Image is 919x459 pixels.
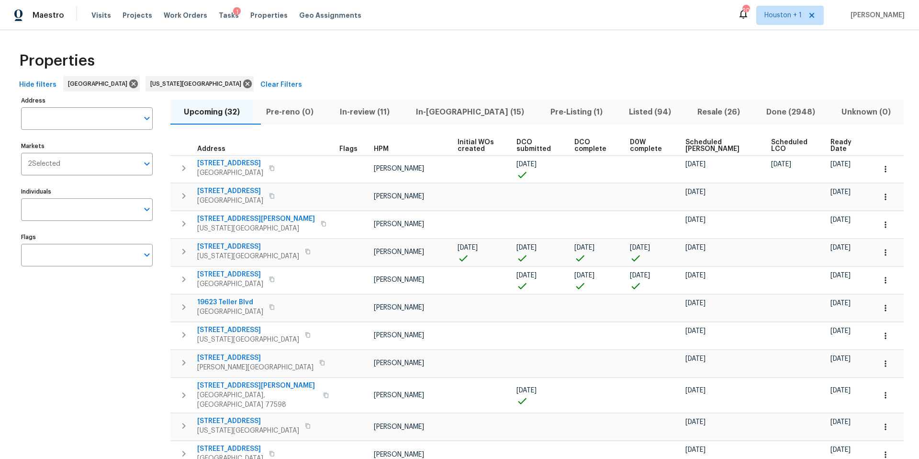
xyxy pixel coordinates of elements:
span: [DATE] [685,300,706,307]
span: [DATE] [685,272,706,279]
span: Unknown (0) [834,105,898,119]
div: [GEOGRAPHIC_DATA] [63,76,140,92]
span: [DATE] [771,161,791,168]
span: [PERSON_NAME] [374,332,424,339]
span: [STREET_ADDRESS] [197,444,263,454]
span: [US_STATE][GEOGRAPHIC_DATA] [197,426,299,436]
span: Properties [250,11,288,20]
span: Flags [339,146,358,152]
span: HPM [374,146,389,152]
span: [DATE] [830,419,851,425]
span: [DATE] [685,387,706,394]
span: [STREET_ADDRESS] [197,416,299,426]
span: [DATE] [830,356,851,362]
span: [PERSON_NAME] [374,360,424,367]
div: 1 [233,7,241,17]
span: [DATE] [830,217,851,223]
span: [STREET_ADDRESS] [197,353,314,363]
span: [STREET_ADDRESS] [197,270,263,279]
span: [PERSON_NAME] [847,11,905,20]
span: [DATE] [685,217,706,223]
span: [PERSON_NAME] [374,392,424,399]
span: [US_STATE][GEOGRAPHIC_DATA] [197,335,299,344]
label: Individuals [21,189,153,195]
span: Clear Filters [260,79,302,91]
span: [DATE] [630,272,650,279]
label: Address [21,98,153,103]
span: [DATE] [830,328,851,334]
span: [DATE] [830,244,851,251]
span: [PERSON_NAME] [374,304,424,311]
span: [DATE] [830,189,851,195]
span: DCO submitted [516,139,558,152]
span: [GEOGRAPHIC_DATA] [197,307,263,317]
div: 20 [742,6,749,15]
span: [DATE] [830,161,851,168]
span: [PERSON_NAME] [374,193,424,200]
span: [US_STATE][GEOGRAPHIC_DATA] [197,252,299,261]
span: Houston + 1 [764,11,802,20]
label: Markets [21,143,153,149]
span: Projects [123,11,152,20]
span: [STREET_ADDRESS] [197,325,299,335]
span: [GEOGRAPHIC_DATA] [197,168,263,178]
span: [GEOGRAPHIC_DATA], [GEOGRAPHIC_DATA] 77598 [197,390,317,410]
span: Scheduled LCO [771,139,814,152]
span: [DATE] [516,244,537,251]
span: [DATE] [574,244,594,251]
span: Upcoming (32) [176,105,247,119]
span: [PERSON_NAME] [374,249,424,255]
button: Hide filters [15,76,60,94]
span: [GEOGRAPHIC_DATA] [197,279,263,289]
span: [DATE] [685,447,706,453]
span: D0W complete [630,139,669,152]
span: [US_STATE][GEOGRAPHIC_DATA] [150,79,245,89]
span: [DATE] [685,328,706,334]
span: Scheduled [PERSON_NAME] [685,139,755,152]
div: [US_STATE][GEOGRAPHIC_DATA] [146,76,254,92]
span: Visits [91,11,111,20]
span: [DATE] [830,447,851,453]
span: Ready Date [830,139,859,152]
span: [GEOGRAPHIC_DATA] [68,79,131,89]
span: [DATE] [574,272,594,279]
span: [PERSON_NAME] [374,165,424,172]
span: [DATE] [830,300,851,307]
span: Maestro [33,11,64,20]
button: Open [140,157,154,171]
span: 2 Selected [28,160,60,168]
span: [STREET_ADDRESS] [197,242,299,252]
span: [STREET_ADDRESS] [197,186,263,196]
span: Properties [19,56,95,66]
span: [US_STATE][GEOGRAPHIC_DATA] [197,224,315,233]
span: [DATE] [516,161,537,168]
span: [PERSON_NAME] [374,424,424,430]
span: [PERSON_NAME] [374,451,424,458]
span: Work Orders [164,11,207,20]
span: [GEOGRAPHIC_DATA] [197,196,263,206]
span: Address [197,146,225,152]
button: Open [140,203,154,216]
button: Open [140,112,154,125]
span: Hide filters [19,79,56,91]
label: Flags [21,234,153,240]
button: Clear Filters [257,76,306,94]
span: Listed (94) [621,105,678,119]
span: 19623 Teller Blvd [197,298,263,307]
span: [DATE] [458,244,478,251]
span: Resale (26) [690,105,747,119]
span: Tasks [219,12,239,19]
span: [DATE] [630,244,650,251]
span: [DATE] [685,161,706,168]
span: [DATE] [685,356,706,362]
span: [DATE] [830,387,851,394]
span: [PERSON_NAME] [374,276,424,283]
button: Open [140,248,154,262]
span: Pre-Listing (1) [543,105,610,119]
span: [PERSON_NAME][GEOGRAPHIC_DATA] [197,363,314,372]
span: [STREET_ADDRESS][PERSON_NAME] [197,381,317,390]
span: In-review (11) [332,105,397,119]
span: [DATE] [516,387,537,394]
span: Initial WOs created [458,139,500,152]
span: Done (2948) [759,105,822,119]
